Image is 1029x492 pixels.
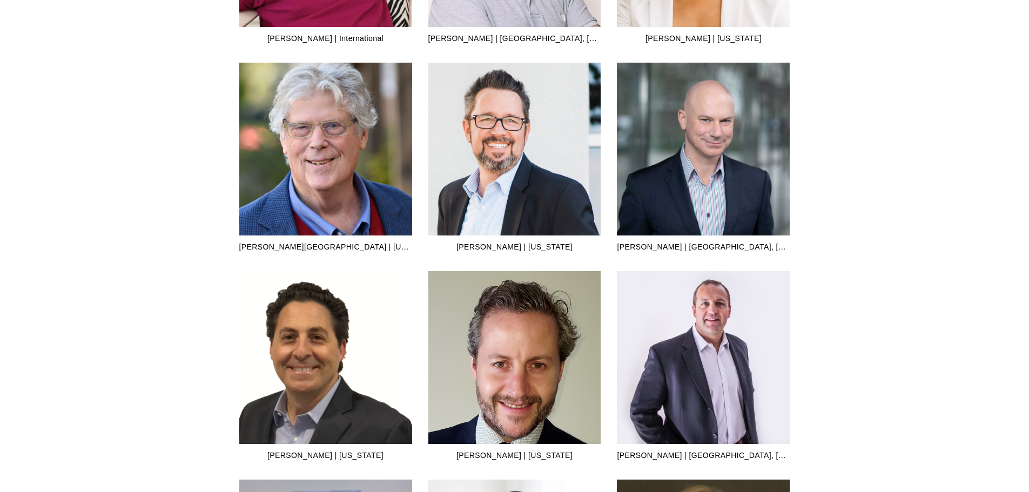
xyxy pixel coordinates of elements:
div: [PERSON_NAME] | [US_STATE] [239,448,412,463]
img: Brian Burger | California [425,63,604,235]
img: John Byrne | Dublin, Ireland [617,63,859,235]
div: [PERSON_NAME] | International [239,31,412,46]
img: Dan Collins | Sydney, Australia [617,271,790,444]
div: [PERSON_NAME] | [GEOGRAPHIC_DATA], [GEOGRAPHIC_DATA] [428,31,601,46]
div: [PERSON_NAME] | [US_STATE] [428,448,601,463]
div: [PERSON_NAME] | [US_STATE] [428,239,601,255]
div: [PERSON_NAME] | [GEOGRAPHIC_DATA], [GEOGRAPHIC_DATA] [617,239,790,255]
div: [PERSON_NAME] | [US_STATE] [617,31,790,46]
img: Frank Calderaro | Colorado [231,271,420,444]
img: Phil Bristol | California [239,57,412,241]
div: [PERSON_NAME][GEOGRAPHIC_DATA] | [US_STATE] [239,239,412,255]
div: [PERSON_NAME] | [GEOGRAPHIC_DATA], [GEOGRAPHIC_DATA] [617,448,790,463]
